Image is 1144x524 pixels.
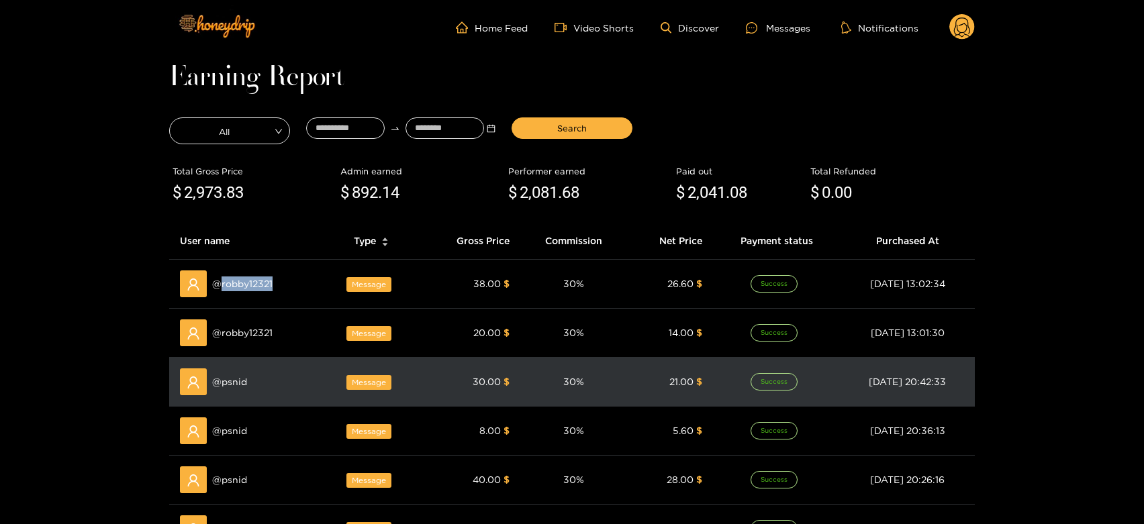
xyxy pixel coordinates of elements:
a: Home Feed [456,21,528,34]
span: user [187,278,200,291]
span: 8.00 [479,425,501,435]
span: Success [751,324,798,342]
button: Notifications [837,21,922,34]
div: Paid out [676,164,804,178]
span: Search [557,121,587,135]
span: video-camera [555,21,573,34]
span: 38.00 [473,278,501,289]
span: $ [504,474,510,484]
span: Type [354,233,376,248]
span: [DATE] 20:42:33 [869,376,946,386]
div: Total Gross Price [173,164,334,178]
span: @ psnid [212,374,247,389]
span: caret-down [381,241,389,248]
span: $ [696,376,702,386]
th: Purchased At [840,223,975,260]
span: 30 % [563,376,584,386]
span: $ [696,474,702,484]
a: Discover [661,22,719,34]
span: $ [696,327,702,337]
span: 30 % [563,327,584,337]
span: user [187,425,200,438]
th: Net Price [626,223,713,260]
span: @ psnid [212,472,247,487]
span: caret-up [381,235,389,243]
span: 30.00 [473,376,501,386]
th: Payment status [713,223,840,260]
span: 892 [352,183,378,202]
span: to [390,123,400,134]
span: .08 [726,183,747,202]
span: 2,041 [687,183,726,202]
div: Performer earned [508,164,669,178]
span: 5.60 [673,425,694,435]
span: Message [346,326,391,341]
th: Commission [520,223,626,260]
span: Success [751,275,798,293]
span: $ [340,180,349,206]
button: Search [512,117,632,139]
div: Total Refunded [810,164,971,178]
span: 2,081 [520,183,558,202]
span: $ [810,180,819,206]
span: Message [346,473,391,488]
span: 26.60 [667,278,694,289]
span: .14 [378,183,399,202]
span: @ robby12321 [212,325,273,340]
span: [DATE] 20:36:13 [870,425,945,435]
span: .83 [222,183,244,202]
span: $ [173,180,181,206]
span: .00 [830,183,852,202]
span: [DATE] 13:01:30 [871,327,945,337]
span: [DATE] 13:02:34 [870,278,945,289]
span: 21.00 [669,376,694,386]
span: swap-right [390,123,400,134]
h1: Earning Report [169,68,975,87]
span: Message [346,424,391,439]
span: 20.00 [473,327,501,337]
span: 28.00 [667,474,694,484]
span: $ [504,327,510,337]
div: Messages [746,20,810,36]
span: Message [346,375,391,390]
span: user [187,474,200,487]
div: Admin earned [340,164,502,178]
span: $ [508,180,517,206]
span: $ [676,180,685,206]
span: 30 % [563,278,584,289]
span: 0 [822,183,830,202]
span: Success [751,422,798,439]
span: 30 % [563,425,584,435]
span: @ robby12321 [212,276,273,291]
span: $ [504,425,510,435]
span: $ [504,376,510,386]
th: Gross Price [420,223,520,260]
span: .68 [558,183,579,202]
span: $ [696,425,702,435]
th: User name [169,223,323,260]
span: user [187,327,200,340]
span: $ [504,278,510,289]
span: @ psnid [212,423,247,438]
span: Success [751,373,798,390]
span: user [187,376,200,389]
a: Video Shorts [555,21,634,34]
span: 40.00 [473,474,501,484]
span: 14.00 [669,327,694,337]
span: home [456,21,475,34]
span: 30 % [563,474,584,484]
span: Success [751,471,798,488]
span: [DATE] 20:26:16 [870,474,945,484]
span: Message [346,277,391,292]
span: 2,973 [184,183,222,202]
span: $ [696,278,702,289]
span: All [170,121,289,140]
